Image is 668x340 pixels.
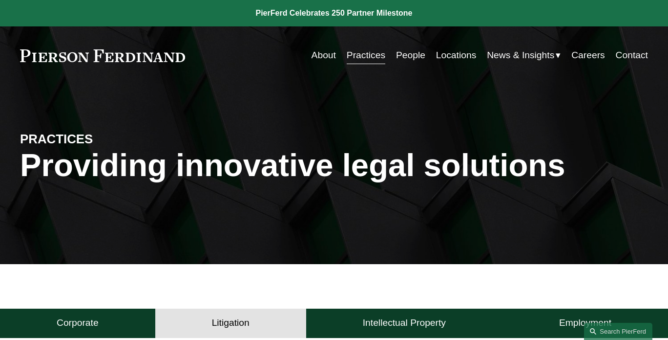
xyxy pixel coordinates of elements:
[571,46,605,65] a: Careers
[396,46,425,65] a: People
[436,46,476,65] a: Locations
[20,131,177,147] h4: PRACTICES
[347,46,385,65] a: Practices
[20,147,648,184] h1: Providing innovative legal solutions
[559,317,611,329] h4: Employment
[363,317,446,329] h4: Intellectual Property
[487,46,561,65] a: folder dropdown
[487,47,554,64] span: News & Insights
[57,317,99,329] h4: Corporate
[212,317,250,329] h4: Litigation
[584,323,652,340] a: Search this site
[616,46,648,65] a: Contact
[312,46,336,65] a: About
